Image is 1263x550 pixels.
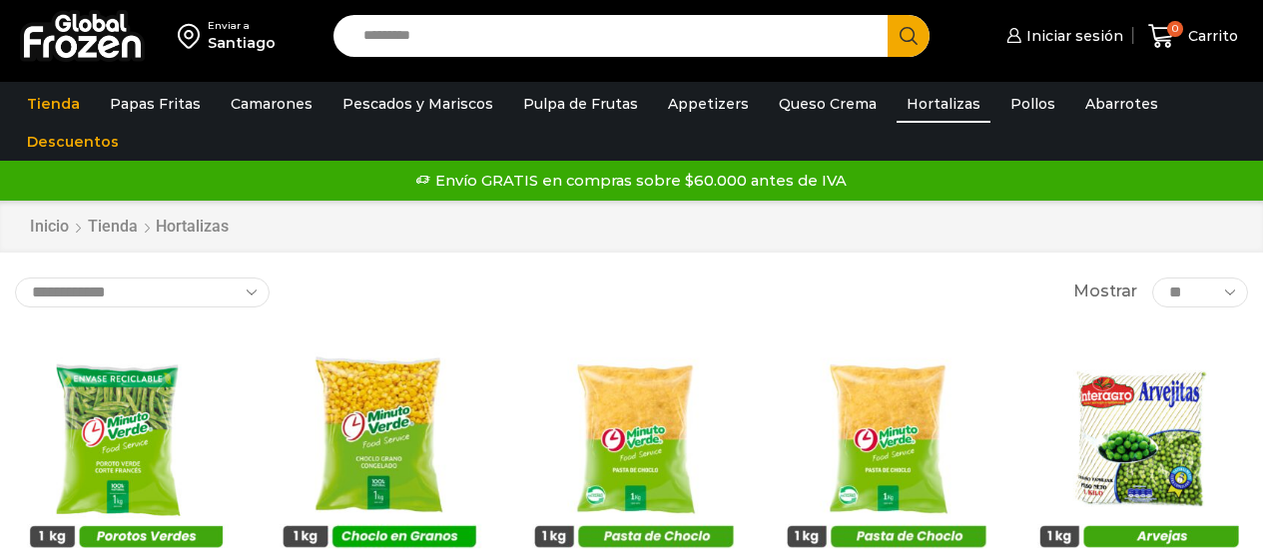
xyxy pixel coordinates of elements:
span: Iniciar sesión [1021,26,1123,46]
a: Hortalizas [897,85,990,123]
span: Mostrar [1073,280,1137,303]
a: Tienda [17,85,90,123]
a: Abarrotes [1075,85,1168,123]
a: Pulpa de Frutas [513,85,648,123]
a: Queso Crema [769,85,887,123]
a: Pescados y Mariscos [332,85,503,123]
a: Tienda [87,216,139,239]
div: Enviar a [208,19,276,33]
a: Descuentos [17,123,129,161]
nav: Breadcrumb [29,216,229,239]
img: address-field-icon.svg [178,19,208,53]
h1: Hortalizas [156,217,229,236]
span: Carrito [1183,26,1238,46]
span: 0 [1167,21,1183,37]
a: 0 Carrito [1143,13,1243,60]
a: Papas Fritas [100,85,211,123]
a: Appetizers [658,85,759,123]
a: Iniciar sesión [1001,16,1123,56]
a: Camarones [221,85,322,123]
a: Inicio [29,216,70,239]
a: Pollos [1000,85,1065,123]
button: Search button [888,15,930,57]
select: Pedido de la tienda [15,277,270,307]
div: Santiago [208,33,276,53]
